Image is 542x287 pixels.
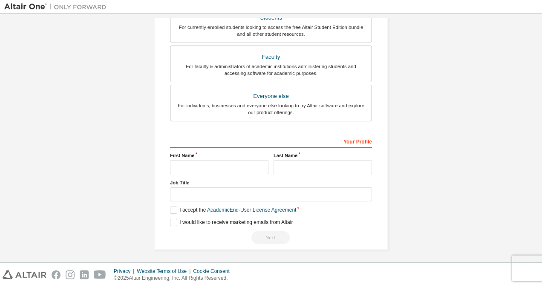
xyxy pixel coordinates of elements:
[66,270,75,279] img: instagram.svg
[4,3,111,11] img: Altair One
[193,268,234,275] div: Cookie Consent
[207,207,296,213] a: Academic End-User License Agreement
[3,270,46,279] img: altair_logo.svg
[114,275,235,282] p: © 2025 Altair Engineering, Inc. All Rights Reserved.
[176,12,366,24] div: Students
[176,51,366,63] div: Faculty
[52,270,61,279] img: facebook.svg
[176,90,366,102] div: Everyone else
[170,152,268,159] label: First Name
[170,231,372,244] div: Read and acccept EULA to continue
[114,268,137,275] div: Privacy
[137,268,193,275] div: Website Terms of Use
[170,179,372,186] label: Job Title
[170,219,293,226] label: I would like to receive marketing emails from Altair
[176,102,366,116] div: For individuals, businesses and everyone else looking to try Altair software and explore our prod...
[170,134,372,148] div: Your Profile
[80,270,89,279] img: linkedin.svg
[170,207,296,214] label: I accept the
[176,63,366,77] div: For faculty & administrators of academic institutions administering students and accessing softwa...
[94,270,106,279] img: youtube.svg
[176,24,366,37] div: For currently enrolled students looking to access the free Altair Student Edition bundle and all ...
[274,152,372,159] label: Last Name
